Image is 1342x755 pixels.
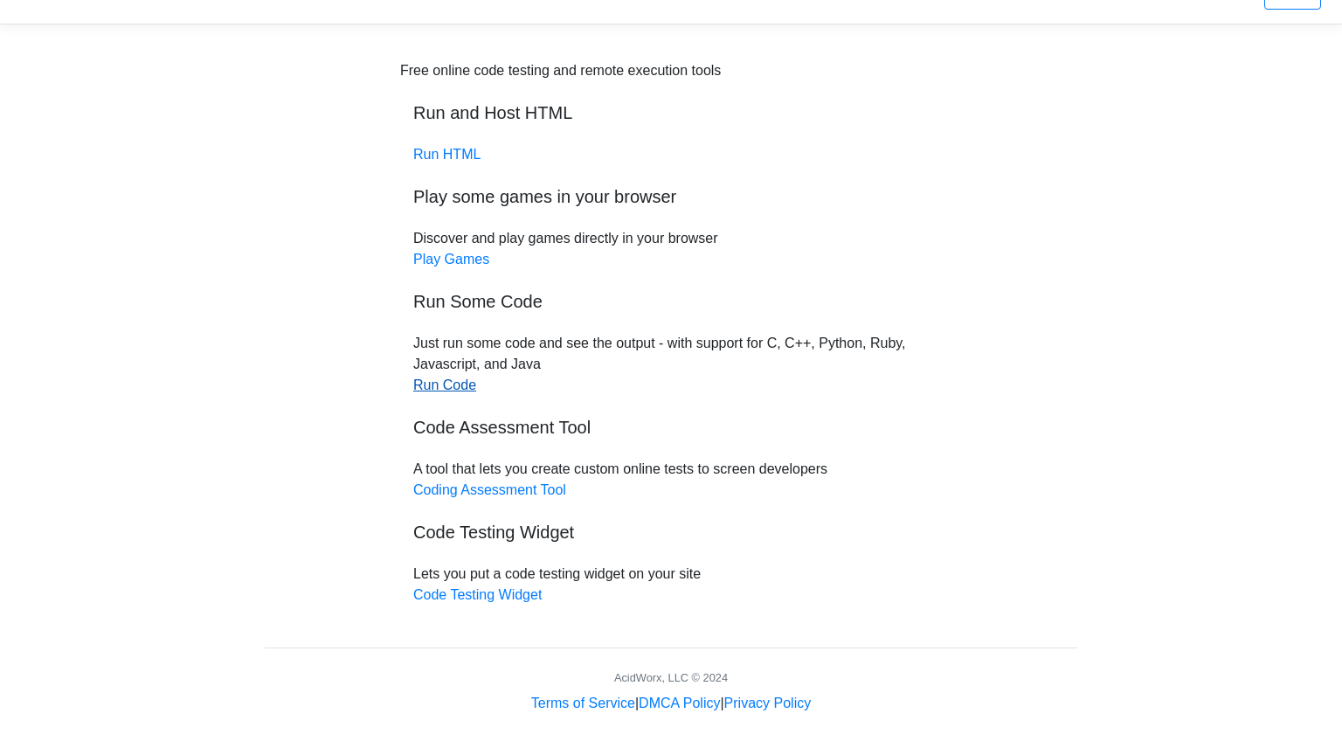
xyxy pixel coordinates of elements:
div: | | [531,693,811,714]
div: Free online code testing and remote execution tools [400,60,721,81]
h5: Play some games in your browser [413,186,929,207]
a: Code Testing Widget [413,587,542,602]
div: Discover and play games directly in your browser Just run some code and see the output - with sup... [400,60,942,606]
h5: Run and Host HTML [413,102,929,123]
h5: Code Testing Widget [413,522,929,543]
a: Play Games [413,252,489,267]
div: AcidWorx, LLC © 2024 [614,669,728,686]
a: Run HTML [413,147,481,162]
a: Run Code [413,377,476,392]
a: Terms of Service [531,696,635,710]
a: Coding Assessment Tool [413,482,566,497]
h5: Run Some Code [413,291,929,312]
h5: Code Assessment Tool [413,417,929,438]
a: DMCA Policy [639,696,720,710]
a: Privacy Policy [724,696,812,710]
